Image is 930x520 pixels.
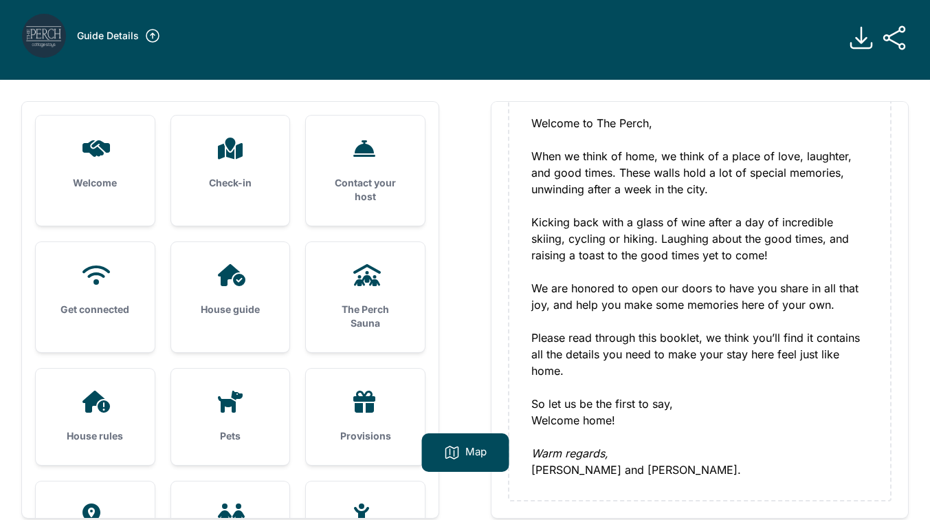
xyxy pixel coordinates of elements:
[77,29,139,43] h3: Guide Details
[58,176,133,190] h3: Welcome
[58,429,133,443] h3: House rules
[328,176,403,204] h3: Contact your host
[193,303,268,316] h3: House guide
[36,369,155,465] a: House rules
[328,429,403,443] h3: Provisions
[171,242,290,338] a: House guide
[77,28,161,44] a: Guide Details
[36,242,155,338] a: Get connected
[36,116,155,212] a: Welcome
[306,369,425,465] a: Provisions
[58,303,133,316] h3: Get connected
[465,444,487,461] p: Map
[193,176,268,190] h3: Check-in
[306,242,425,352] a: The Perch Sauna
[193,429,268,443] h3: Pets
[171,369,290,465] a: Pets
[171,116,290,212] a: Check-in
[306,116,425,226] a: Contact your host
[531,446,608,460] em: Warm regards,
[22,14,66,58] img: lbscve6jyqy4usxktyb5b1icebv1
[531,115,868,478] div: Welcome to The Perch, When we think of home, we think of a place of love, laughter, and good time...
[328,303,403,330] h3: The Perch Sauna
